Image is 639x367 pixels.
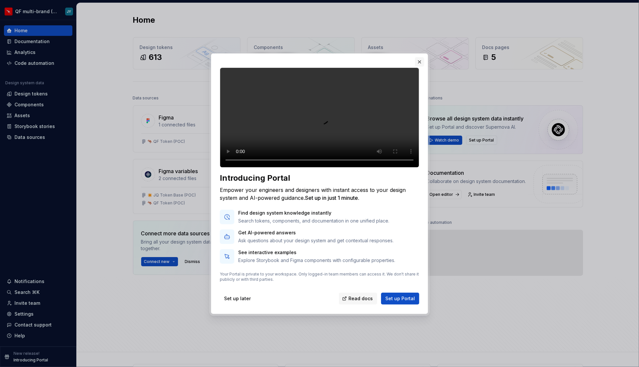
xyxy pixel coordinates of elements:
div: Empower your engineers and designers with instant access to your design system and AI-powered gui... [220,186,419,202]
span: Set up in just 1 minute. [305,195,359,201]
button: Set up later [220,293,255,304]
p: Search tokens, components, and documentation in one unified place. [238,218,389,224]
button: Set up Portal [381,293,419,304]
span: Read docs [348,295,373,302]
span: Set up later [224,295,251,302]
p: Your Portal is private to your workspace. Only logged-in team members can access it. We don't sha... [220,272,419,282]
span: Set up Portal [385,295,415,302]
div: Introducing Portal [220,173,419,183]
p: See interactive examples [238,249,395,256]
a: Read docs [339,293,377,304]
p: Explore Storybook and Figma components with configurable properties. [238,257,395,264]
p: Get AI-powered answers [238,229,394,236]
p: Ask questions about your design system and get contextual responses. [238,237,394,244]
p: Find design system knowledge instantly [238,210,389,216]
